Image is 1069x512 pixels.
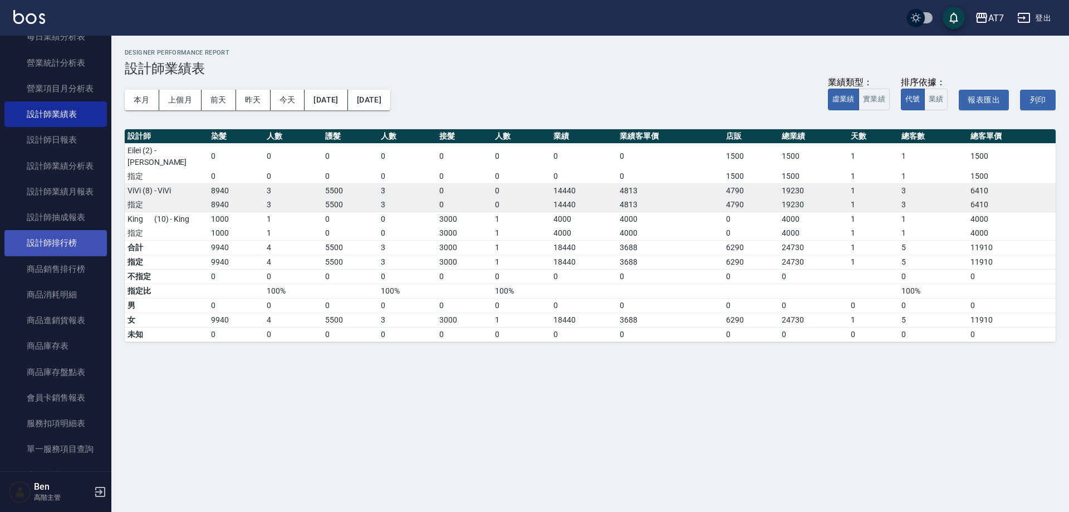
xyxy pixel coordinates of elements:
[848,240,899,255] td: 1
[437,198,492,212] td: 0
[264,143,322,169] td: 0
[551,198,617,212] td: 14440
[125,49,1056,56] h2: Designer Performance Report
[617,143,723,169] td: 0
[4,411,107,436] a: 服務扣項明細表
[617,183,723,198] td: 4813
[988,11,1004,25] div: AT7
[264,198,322,212] td: 3
[378,298,437,313] td: 0
[378,129,437,144] th: 人數
[779,255,848,269] td: 24730
[348,90,390,110] button: [DATE]
[617,255,723,269] td: 3688
[4,76,107,101] a: 營業項目月分析表
[208,255,264,269] td: 9940
[848,129,899,144] th: 天數
[551,313,617,327] td: 18440
[378,284,437,298] td: 100%
[779,240,848,255] td: 24730
[4,204,107,230] a: 設計師抽成報表
[322,226,378,241] td: 0
[723,143,779,169] td: 1500
[322,269,378,284] td: 0
[723,226,779,241] td: 0
[492,298,551,313] td: 0
[264,183,322,198] td: 3
[723,198,779,212] td: 4790
[899,143,968,169] td: 1
[779,313,848,327] td: 24730
[264,226,322,241] td: 1
[848,198,899,212] td: 1
[125,61,1056,76] h3: 設計師業績表
[617,169,723,184] td: 0
[779,169,848,184] td: 1500
[125,313,208,327] td: 女
[264,313,322,327] td: 4
[264,129,322,144] th: 人數
[899,255,968,269] td: 5
[4,230,107,256] a: 設計師排行榜
[899,212,968,226] td: 1
[264,327,322,342] td: 0
[437,129,492,144] th: 接髮
[492,284,551,298] td: 100%
[322,169,378,184] td: 0
[437,255,492,269] td: 3000
[899,183,968,198] td: 3
[968,198,1056,212] td: 6410
[779,327,848,342] td: 0
[779,298,848,313] td: 0
[492,226,551,241] td: 1
[125,183,208,198] td: ViVi (8) - ViVi
[848,327,899,342] td: 0
[4,282,107,308] a: 商品消耗明細
[551,255,617,269] td: 18440
[9,481,31,503] img: Person
[551,226,617,241] td: 4000
[4,127,107,153] a: 設計師日報表
[617,298,723,313] td: 0
[4,462,107,488] a: 店販抽成明細
[828,89,859,110] button: 虛業績
[437,240,492,255] td: 3000
[859,89,890,110] button: 實業績
[968,240,1056,255] td: 11910
[779,212,848,226] td: 4000
[437,169,492,184] td: 0
[968,129,1056,144] th: 總客單價
[378,212,437,226] td: 0
[899,284,968,298] td: 100%
[968,255,1056,269] td: 11910
[1013,8,1056,28] button: 登出
[551,212,617,226] td: 4000
[779,129,848,144] th: 總業績
[264,169,322,184] td: 0
[13,10,45,24] img: Logo
[943,7,965,29] button: save
[617,269,723,284] td: 0
[723,313,779,327] td: 6290
[322,198,378,212] td: 5500
[437,226,492,241] td: 3000
[723,298,779,313] td: 0
[617,198,723,212] td: 4813
[848,226,899,241] td: 1
[899,313,968,327] td: 5
[208,183,264,198] td: 8940
[968,169,1056,184] td: 1500
[848,313,899,327] td: 1
[492,212,551,226] td: 1
[4,436,107,462] a: 單一服務項目查詢
[125,129,1056,342] table: a dense table
[617,327,723,342] td: 0
[264,284,322,298] td: 100%
[305,90,347,110] button: [DATE]
[322,143,378,169] td: 0
[779,143,848,169] td: 1500
[492,313,551,327] td: 1
[125,169,208,184] td: 指定
[34,493,91,503] p: 高階主管
[264,298,322,313] td: 0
